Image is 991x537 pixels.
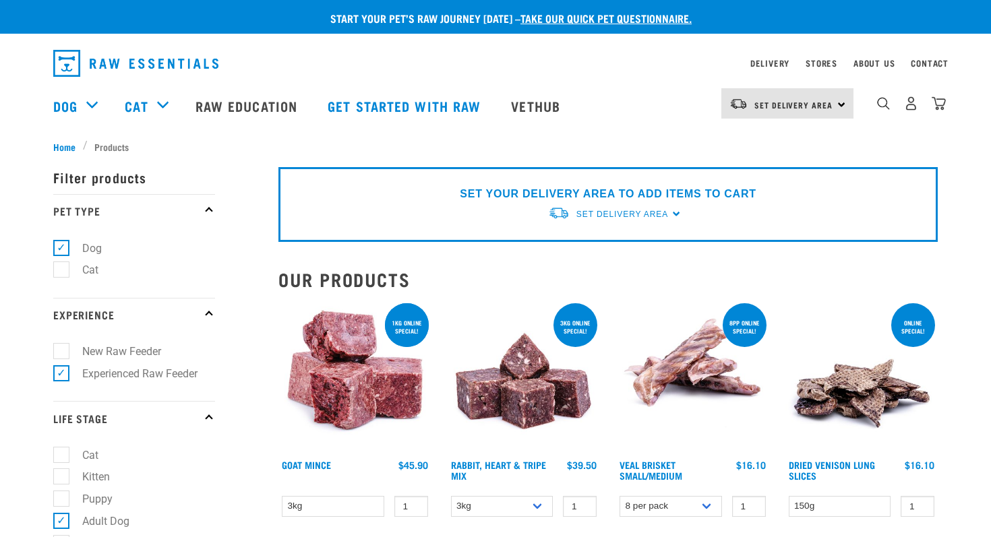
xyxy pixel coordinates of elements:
[806,61,837,65] a: Stores
[53,139,83,154] a: Home
[932,96,946,110] img: home-icon@2x.png
[732,496,766,517] input: 1
[61,365,203,382] label: Experienced Raw Feeder
[53,96,78,116] a: Dog
[61,261,104,278] label: Cat
[61,468,115,485] label: Kitten
[448,301,601,453] img: 1175 Rabbit Heart Tripe Mix 01
[498,79,577,133] a: Vethub
[563,496,597,517] input: 1
[53,401,215,435] p: Life Stage
[754,102,833,107] span: Set Delivery Area
[314,79,498,133] a: Get started with Raw
[53,298,215,331] p: Experience
[905,460,934,470] div: $16.10
[553,313,597,341] div: 3kg online special!
[620,462,682,478] a: Veal Brisket Small/Medium
[548,206,570,220] img: van-moving.png
[53,50,218,77] img: Raw Essentials Logo
[53,139,938,154] nav: breadcrumbs
[729,98,748,110] img: van-moving.png
[877,97,890,110] img: home-icon-1@2x.png
[904,96,918,110] img: user.png
[853,61,895,65] a: About Us
[901,496,934,517] input: 1
[911,61,949,65] a: Contact
[723,313,767,341] div: 8pp online special!
[398,460,428,470] div: $45.90
[61,491,118,507] label: Puppy
[567,460,597,470] div: $39.50
[750,61,789,65] a: Delivery
[61,513,135,530] label: Adult Dog
[125,96,148,116] a: Cat
[61,240,107,257] label: Dog
[736,460,766,470] div: $16.10
[576,210,668,219] span: Set Delivery Area
[42,44,949,82] nav: dropdown navigation
[182,79,314,133] a: Raw Education
[616,301,769,453] img: 1207 Veal Brisket 4pp 01
[785,301,938,453] img: 1304 Venison Lung Slices 01
[53,194,215,228] p: Pet Type
[520,15,692,21] a: take our quick pet questionnaire.
[789,462,875,478] a: Dried Venison Lung Slices
[394,496,428,517] input: 1
[385,313,429,341] div: 1kg online special!
[278,269,938,290] h2: Our Products
[53,160,215,194] p: Filter products
[61,447,104,464] label: Cat
[278,301,431,453] img: 1077 Wild Goat Mince 01
[61,343,167,360] label: New Raw Feeder
[282,462,331,467] a: Goat Mince
[53,139,76,154] span: Home
[891,313,935,341] div: ONLINE SPECIAL!
[460,186,756,202] p: SET YOUR DELIVERY AREA TO ADD ITEMS TO CART
[451,462,546,478] a: Rabbit, Heart & Tripe Mix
